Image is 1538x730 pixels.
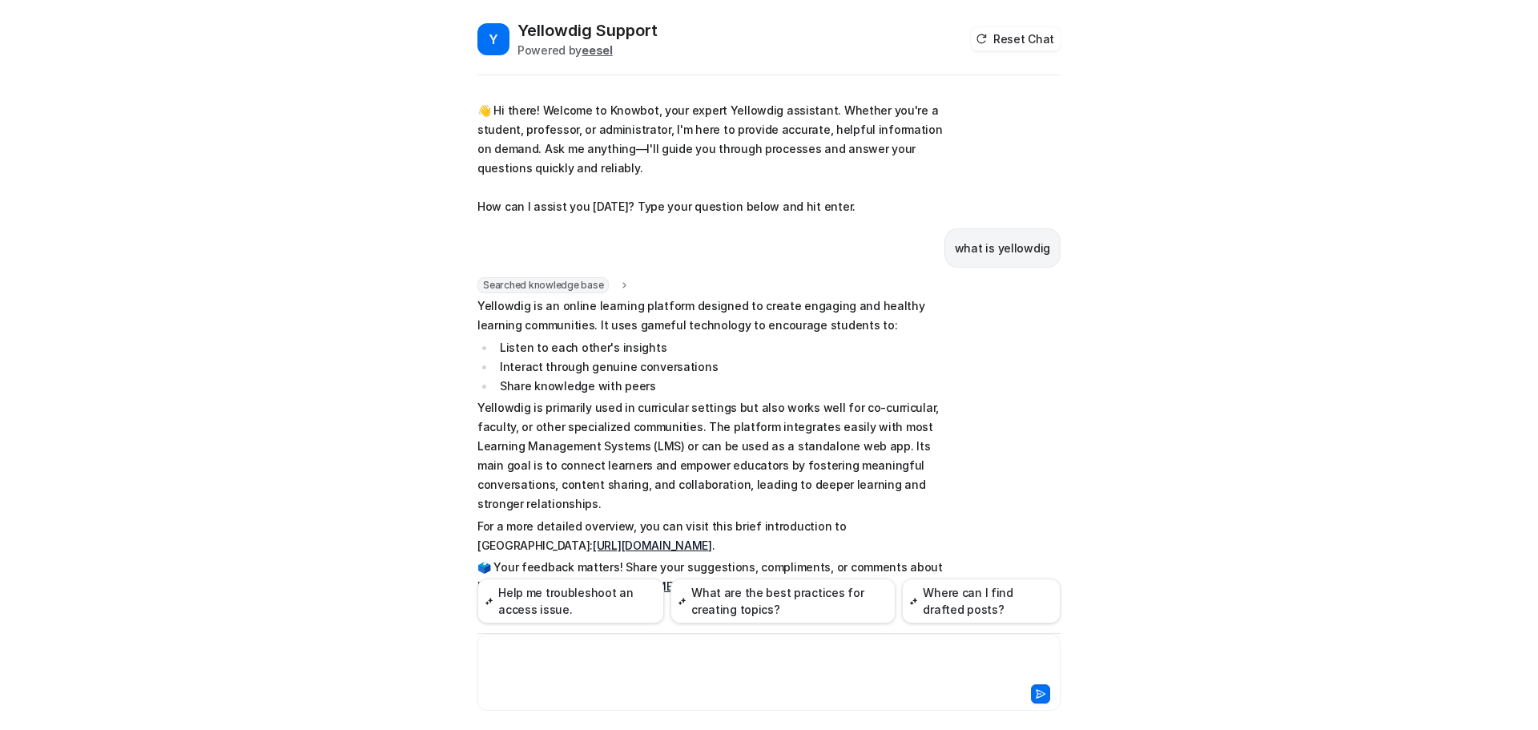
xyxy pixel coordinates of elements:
[477,23,509,55] span: Y
[477,296,946,335] p: Yellowdig is an online learning platform designed to create engaging and healthy learning communi...
[902,579,1061,623] button: Where can I find drafted posts?
[582,43,613,57] b: eesel
[495,377,946,396] li: Share knowledge with peers
[477,558,946,596] p: 🗳️ Your feedback matters! Share your suggestions, compliments, or comments about Knowbot here:
[495,338,946,357] li: Listen to each other's insights
[477,517,946,555] p: For a more detailed overview, you can visit this brief introduction to [GEOGRAPHIC_DATA]: .
[955,239,1050,258] p: what is yellowdig
[477,398,946,514] p: Yellowdig is primarily used in curricular settings but also works well for co-curricular, faculty...
[517,42,658,58] div: Powered by
[593,538,712,552] a: [URL][DOMAIN_NAME]
[670,579,896,623] button: What are the best practices for creating topics?
[477,579,664,623] button: Help me troubleshoot an access issue.
[971,27,1061,50] button: Reset Chat
[477,101,946,216] p: 👋 Hi there! Welcome to Knowbot, your expert Yellowdig assistant. Whether you're a student, profes...
[477,277,609,293] span: Searched knowledge base
[517,19,658,42] h2: Yellowdig Support
[495,357,946,377] li: Interact through genuine conversations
